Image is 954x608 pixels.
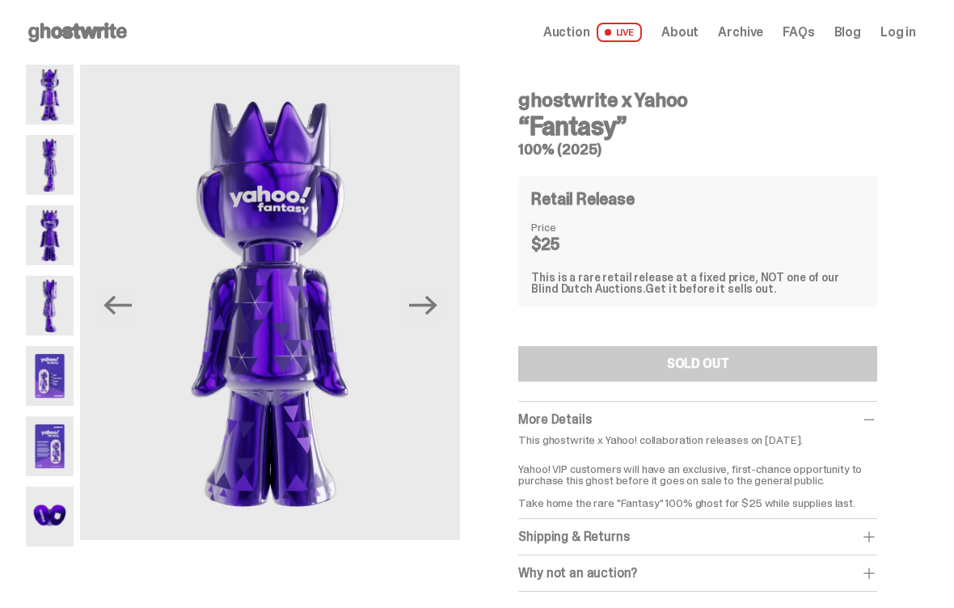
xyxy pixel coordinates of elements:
img: Yahoo-HG---3.png [80,65,460,540]
img: Yahoo-HG---4.png [26,276,74,336]
h4: Retail Release [531,191,634,207]
img: Yahoo-HG---1.png [26,65,74,125]
button: Next [405,288,441,323]
a: Auction LIVE [543,23,642,42]
span: LIVE [597,23,643,42]
dd: $25 [531,236,612,252]
a: Archive [718,26,763,39]
a: Log in [880,26,916,39]
a: Blog [834,26,861,39]
span: Auction [543,26,590,39]
div: Why not an auction? [518,565,877,581]
button: SOLD OUT [518,346,877,382]
h3: “Fantasy” [518,113,877,139]
h4: ghostwrite x Yahoo [518,91,877,110]
div: SOLD OUT [667,357,729,370]
p: Yahoo! VIP customers will have an exclusive, first-chance opportunity to purchase this ghost befo... [518,452,877,509]
img: Yahoo-HG---3.png [26,205,74,265]
img: Yahoo-HG---6.png [26,416,74,476]
button: Previous [99,288,135,323]
dt: Price [531,222,612,233]
h5: 100% (2025) [518,142,877,157]
img: Yahoo-HG---2.png [26,135,74,195]
div: This is a rare retail release at a fixed price, NOT one of our Blind Dutch Auctions. [531,272,864,294]
div: Shipping & Returns [518,529,877,545]
span: More Details [518,411,591,428]
p: This ghostwrite x Yahoo! collaboration releases on [DATE]. [518,434,877,445]
img: Yahoo-HG---7.png [26,487,74,547]
span: Get it before it sells out. [645,281,776,296]
img: Yahoo-HG---5.png [26,346,74,406]
a: FAQs [783,26,814,39]
a: About [661,26,699,39]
